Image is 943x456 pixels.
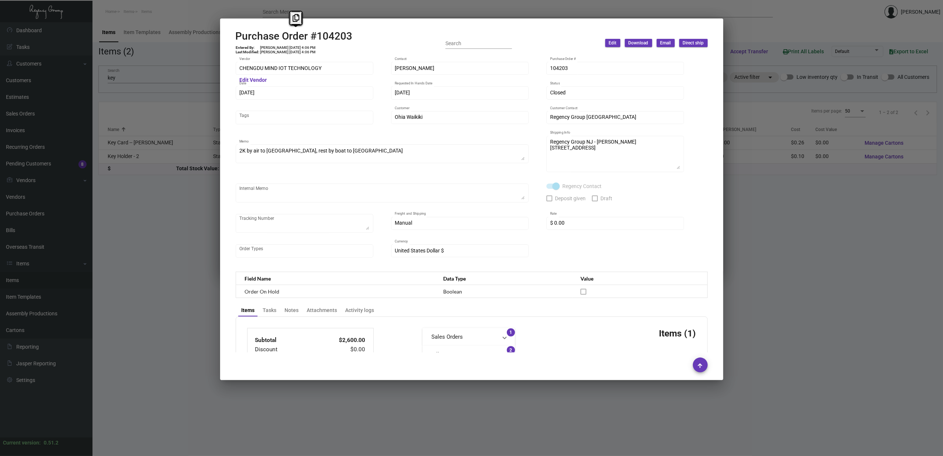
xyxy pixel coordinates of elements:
[679,39,708,47] button: Direct ship
[284,306,299,314] div: Notes
[293,14,299,22] i: Copy
[260,50,316,54] td: [PERSON_NAME] [DATE] 4:06 PM
[321,336,366,345] td: $2,600.00
[605,39,620,47] button: Edit
[3,439,41,447] div: Current version:
[44,439,58,447] div: 0.51.2
[555,194,586,203] span: Deposit given
[321,345,366,354] td: $0.00
[422,328,515,346] mat-expansion-panel-header: Sales Orders
[241,306,255,314] div: Items
[245,288,280,295] span: Order On Hold
[260,46,316,50] td: [PERSON_NAME] [DATE] 4:06 PM
[395,220,412,226] span: Manual
[657,39,675,47] button: Email
[436,272,573,285] th: Data Type
[601,194,613,203] span: Draft
[659,328,696,339] h3: Items (1)
[263,306,276,314] div: Tasks
[236,50,260,54] td: Last Modified:
[431,351,497,359] mat-panel-title: Bills
[236,30,353,43] h2: Purchase Order #104203
[236,272,436,285] th: Field Name
[239,77,267,83] mat-hint: Edit Vendor
[431,333,497,341] mat-panel-title: Sales Orders
[255,336,321,345] td: Subtotal
[683,40,704,46] span: Direct ship
[660,40,671,46] span: Email
[236,46,260,50] td: Entered By:
[444,288,462,295] span: Boolean
[255,345,321,354] td: Discount
[629,40,649,46] span: Download
[573,272,707,285] th: Value
[345,306,374,314] div: Activity logs
[609,40,617,46] span: Edit
[307,306,337,314] div: Attachments
[422,346,515,363] mat-expansion-panel-header: Bills
[625,39,652,47] button: Download
[550,90,566,95] span: Closed
[563,182,602,191] span: Regency Contact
